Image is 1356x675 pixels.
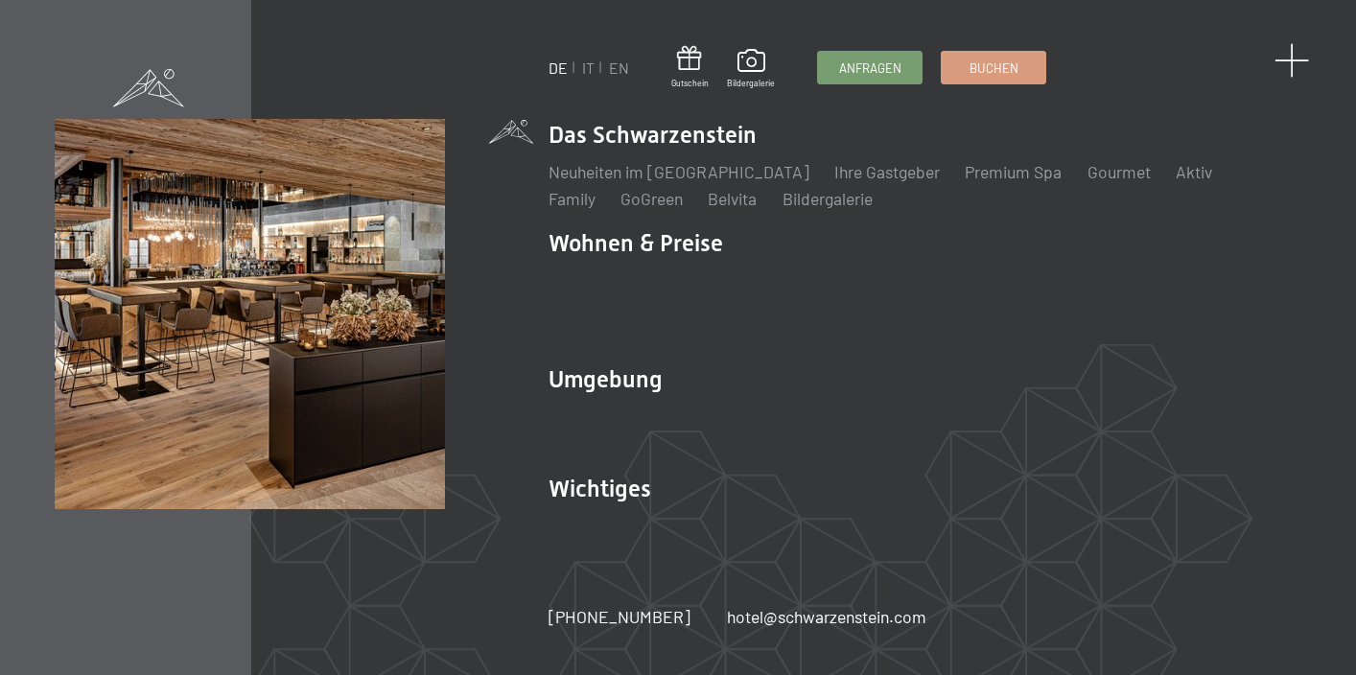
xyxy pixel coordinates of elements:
a: Neuheiten im [GEOGRAPHIC_DATA] [549,161,809,182]
a: IT [582,58,595,77]
span: Buchen [970,59,1018,77]
a: GoGreen [620,188,683,209]
a: [PHONE_NUMBER] [549,605,690,629]
span: Bildergalerie [727,78,775,89]
a: Premium Spa [965,161,1062,182]
a: hotel@schwarzenstein.com [727,605,926,629]
span: Gutschein [671,78,709,89]
span: [PHONE_NUMBER] [549,606,690,627]
a: DE [549,58,568,77]
a: Family [549,188,596,209]
a: Ihre Gastgeber [834,161,940,182]
a: Bildergalerie [783,188,873,209]
a: Buchen [942,52,1045,83]
a: Anfragen [818,52,922,83]
span: Anfragen [839,59,901,77]
a: Belvita [708,188,757,209]
a: Aktiv [1176,161,1212,182]
a: Bildergalerie [727,49,775,89]
a: Gourmet [1087,161,1151,182]
a: EN [609,58,629,77]
a: Gutschein [671,46,709,89]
